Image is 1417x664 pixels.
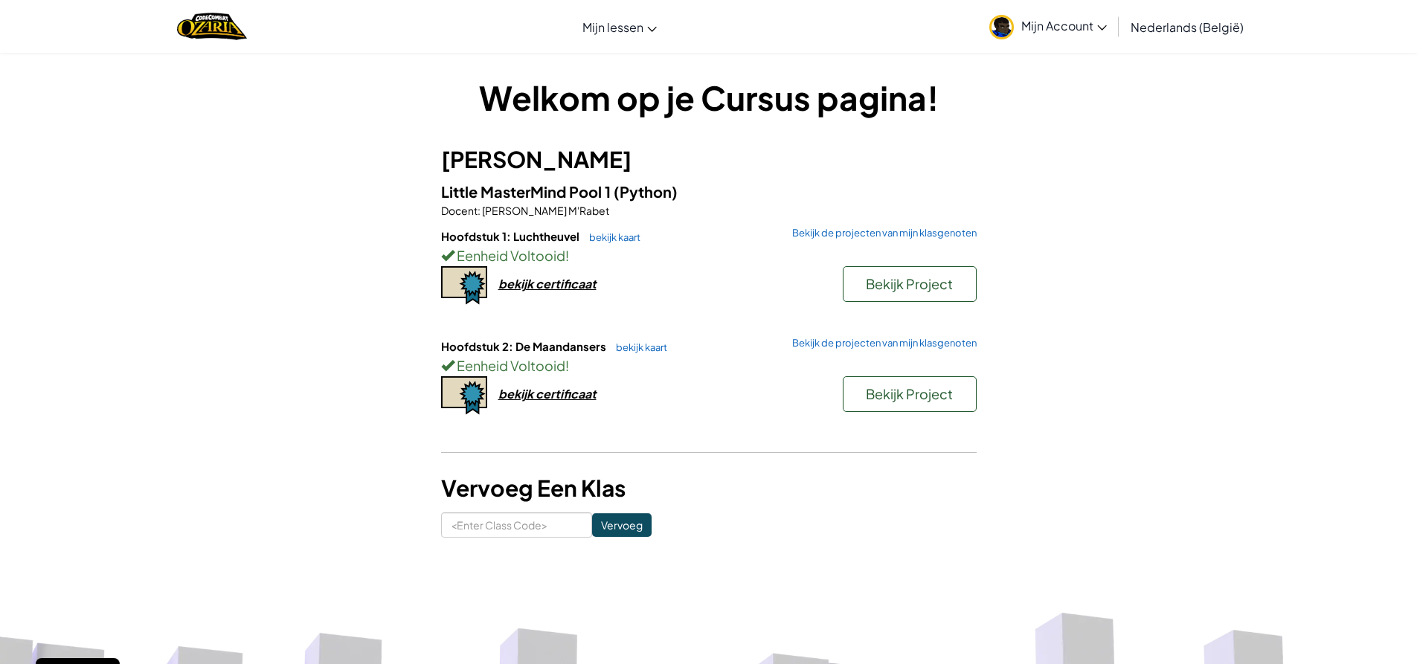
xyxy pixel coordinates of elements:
a: bekijk kaart [608,341,667,353]
a: Mijn lessen [575,7,664,47]
img: avatar [989,15,1014,39]
a: Bekijk de projecten van mijn klasgenoten [785,338,977,348]
input: Vervoeg [592,513,652,537]
div: bekijk certificaat [498,276,597,291]
span: Docent [441,204,478,217]
a: bekijk kaart [582,231,640,243]
span: Eenheid Voltooid [454,247,565,264]
a: Nederlands (België) [1123,7,1251,47]
span: [PERSON_NAME] M'Rabet [481,204,609,217]
h1: Welkom op je Cursus pagina! [441,74,977,120]
a: Ozaria by CodeCombat logo [177,11,246,42]
button: Bekijk Project [843,376,977,412]
span: Bekijk Project [866,275,953,292]
span: Bekijk Project [866,385,953,402]
span: Eenheid Voltooid [454,357,565,374]
h3: [PERSON_NAME] [441,143,977,176]
div: bekijk certificaat [498,386,597,402]
button: Bekijk Project [843,266,977,302]
img: Home [177,11,246,42]
span: : [478,204,481,217]
span: Nederlands (België) [1131,19,1244,35]
span: Mijn lessen [582,19,643,35]
a: Mijn Account [982,3,1114,50]
span: ! [565,357,569,374]
span: Mijn Account [1021,18,1107,33]
span: Little MasterMind Pool 1 [441,182,614,201]
a: bekijk certificaat [441,386,597,402]
img: certificate-icon.png [441,376,487,415]
img: certificate-icon.png [441,266,487,305]
input: <Enter Class Code> [441,512,592,538]
span: Hoofdstuk 2: De Maandansers [441,339,608,353]
a: bekijk certificaat [441,276,597,291]
h3: Vervoeg Een Klas [441,471,977,505]
span: ! [565,247,569,264]
span: Hoofdstuk 1: Luchtheuvel [441,229,582,243]
span: (Python) [614,182,678,201]
a: Bekijk de projecten van mijn klasgenoten [785,228,977,238]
